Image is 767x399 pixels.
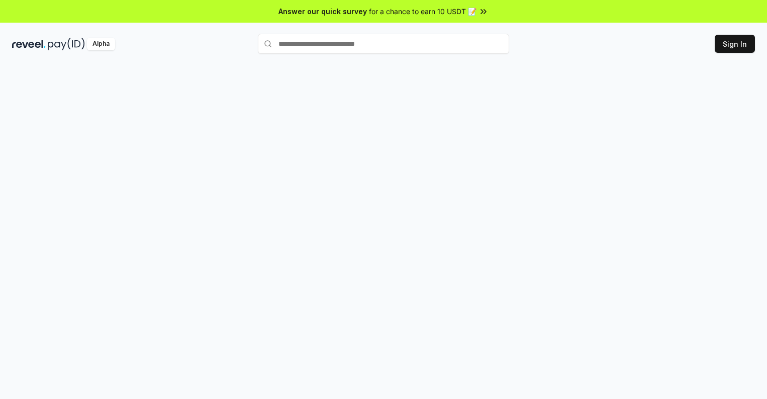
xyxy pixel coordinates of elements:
[715,35,755,53] button: Sign In
[87,38,115,50] div: Alpha
[278,6,367,17] span: Answer our quick survey
[12,38,46,50] img: reveel_dark
[48,38,85,50] img: pay_id
[369,6,476,17] span: for a chance to earn 10 USDT 📝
